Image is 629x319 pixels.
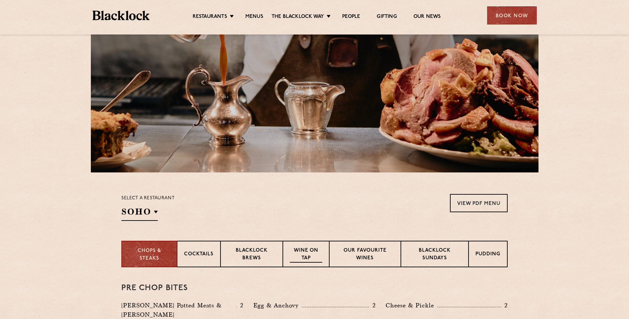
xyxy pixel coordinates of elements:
[129,247,170,262] p: Chops & Steaks
[121,206,158,221] h2: SOHO
[93,11,150,20] img: BL_Textured_Logo-footer-cropped.svg
[501,301,508,310] p: 2
[290,247,322,263] p: Wine on Tap
[487,6,537,25] div: Book Now
[408,247,462,263] p: Blacklock Sundays
[342,14,360,21] a: People
[227,247,276,263] p: Blacklock Brews
[369,301,376,310] p: 2
[386,301,437,310] p: Cheese & Pickle
[377,14,397,21] a: Gifting
[184,251,214,259] p: Cocktails
[413,14,441,21] a: Our News
[121,194,175,203] p: Select a restaurant
[245,14,263,21] a: Menus
[336,247,394,263] p: Our favourite wines
[121,284,508,292] h3: Pre Chop Bites
[237,301,243,310] p: 2
[193,14,227,21] a: Restaurants
[450,194,508,212] a: View PDF Menu
[272,14,324,21] a: The Blacklock Way
[475,251,500,259] p: Pudding
[253,301,302,310] p: Egg & Anchovy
